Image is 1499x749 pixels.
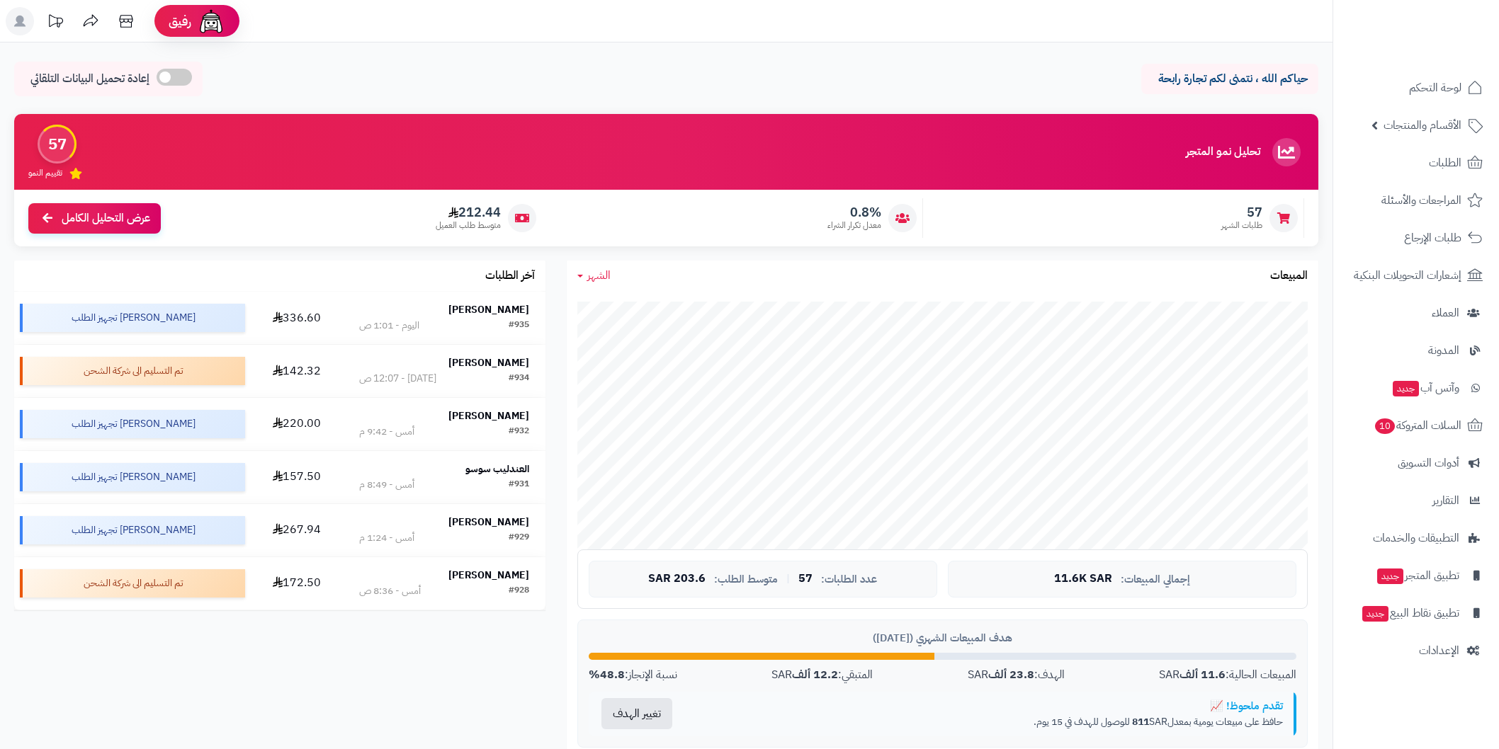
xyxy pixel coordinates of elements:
a: تطبيق المتجرجديد [1342,559,1490,593]
span: عرض التحليل الكامل [62,210,150,227]
div: أمس - 8:49 م [359,478,414,492]
a: وآتس آبجديد [1342,371,1490,405]
td: 267.94 [251,504,343,556]
button: تغيير الهدف [601,698,672,729]
h3: تحليل نمو المتجر [1186,146,1260,159]
a: أدوات التسويق [1342,446,1490,480]
span: 212.44 [436,205,501,220]
td: 142.32 [251,345,343,397]
span: المدونة [1428,341,1459,360]
a: تحديثات المنصة [38,7,73,39]
a: التطبيقات والخدمات [1342,521,1490,555]
img: ai-face.png [197,7,225,35]
span: 10 [1375,418,1395,434]
span: 57 [1221,205,1262,220]
a: الطلبات [1342,146,1490,180]
span: أدوات التسويق [1398,453,1459,473]
div: أمس - 1:24 م [359,531,414,545]
div: [PERSON_NAME] تجهيز الطلب [20,410,245,438]
a: السلات المتروكة10 [1342,408,1490,442]
strong: [PERSON_NAME] [448,515,529,530]
h3: آخر الطلبات [485,270,535,282]
a: تطبيق نقاط البيعجديد [1342,596,1490,630]
strong: 48.8% [589,666,625,683]
span: معدل تكرار الشراء [827,219,881,231]
div: [PERSON_NAME] تجهيز الطلب [20,304,245,332]
div: #928 [509,584,529,598]
span: متوسط الطلب: [714,573,778,585]
strong: 12.2 ألف [792,666,838,683]
a: الشهر [577,268,611,284]
div: هدف المبيعات الشهري ([DATE]) [589,631,1296,646]
a: التقارير [1342,484,1490,518]
td: 157.50 [251,451,343,503]
span: التقارير [1432,491,1459,510]
strong: العندليب سوسو [465,462,529,476]
a: الإعدادات [1342,634,1490,668]
span: تطبيق نقاط البيع [1361,603,1459,623]
a: إشعارات التحويلات البنكية [1342,258,1490,292]
span: جديد [1362,606,1388,622]
span: المراجعات والأسئلة [1381,190,1461,210]
div: [PERSON_NAME] تجهيز الطلب [20,516,245,544]
span: متوسط طلب العميل [436,219,501,231]
div: نسبة الإنجاز: [589,667,677,683]
span: 57 [798,573,813,585]
span: السلات المتروكة [1374,416,1461,435]
span: العملاء [1432,303,1459,323]
a: طلبات الإرجاع [1342,221,1490,255]
p: حافظ على مبيعات يومية بمعدل SAR للوصول للهدف في 15 يوم. [696,715,1283,729]
td: 220.00 [251,398,343,450]
strong: [PERSON_NAME] [448,355,529,370]
span: | [786,573,790,584]
div: تقدم ملحوظ! 📈 [696,699,1283,714]
a: عرض التحليل الكامل [28,203,161,234]
div: #935 [509,319,529,333]
span: عدد الطلبات: [821,573,877,585]
span: التطبيقات والخدمات [1373,528,1459,548]
strong: 11.6 ألف [1180,666,1226,683]
td: 172.50 [251,557,343,610]
div: اليوم - 1:01 ص [359,319,419,333]
span: الشهر [587,267,611,284]
span: تطبيق المتجر [1376,566,1459,585]
a: العملاء [1342,296,1490,330]
span: رفيق [169,13,191,30]
strong: 23.8 ألف [988,666,1034,683]
span: جديد [1377,568,1403,584]
div: المتبقي: SAR [771,667,873,683]
span: إعادة تحميل البيانات التلقائي [30,71,149,87]
div: #932 [509,425,529,439]
div: أمس - 8:36 ص [359,584,421,598]
a: المدونة [1342,333,1490,367]
span: جديد [1393,381,1419,396]
span: إشعارات التحويلات البنكية [1354,265,1461,285]
div: أمس - 9:42 م [359,425,414,439]
a: لوحة التحكم [1342,71,1490,105]
strong: [PERSON_NAME] [448,568,529,583]
span: طلبات الإرجاع [1404,228,1461,248]
div: [DATE] - 12:07 ص [359,372,436,386]
div: تم التسليم الى شركة الشحن [20,569,245,598]
td: 336.60 [251,292,343,344]
strong: [PERSON_NAME] [448,302,529,317]
span: وآتس آب [1391,378,1459,398]
span: الإعدادات [1419,641,1459,661]
strong: [PERSON_NAME] [448,408,529,423]
div: الهدف: SAR [968,667,1065,683]
div: #931 [509,478,529,492]
span: تقييم النمو [28,167,62,179]
a: المراجعات والأسئلة [1342,183,1490,217]
span: الأقسام والمنتجات [1384,115,1461,135]
h3: المبيعات [1270,270,1308,282]
div: [PERSON_NAME] تجهيز الطلب [20,463,245,491]
span: إجمالي المبيعات: [1121,573,1190,585]
span: لوحة التحكم [1409,78,1461,98]
p: حياكم الله ، نتمنى لكم تجارة رابحة [1152,71,1308,87]
span: 11.6K SAR [1054,573,1112,585]
span: الطلبات [1429,153,1461,173]
span: طلبات الشهر [1221,219,1262,231]
div: تم التسليم الى شركة الشحن [20,357,245,385]
strong: 811 [1132,714,1149,729]
span: 0.8% [827,205,881,220]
